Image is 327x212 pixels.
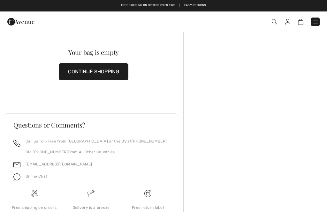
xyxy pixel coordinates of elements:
[13,140,20,147] img: call
[26,149,167,155] p: Dial From All Other Countries
[13,173,20,180] img: chat
[121,3,176,8] a: Free shipping on orders over ₤120
[26,162,92,166] a: [EMAIL_ADDRESS][DOMAIN_NAME]
[13,122,169,128] h3: Questions or Comments?
[59,63,128,80] button: CONTINUE SHOPPING
[298,19,303,25] img: Shopping Bag
[26,174,47,179] span: Online Chat
[13,161,20,168] img: email
[179,3,180,8] span: |
[87,190,95,197] img: Delivery is a breeze since we pay the duties!
[285,19,290,25] img: My Info
[33,150,68,154] a: [PHONE_NUMBER]
[144,190,151,197] img: Free shipping on orders over &#8356;120
[7,18,34,24] a: 1ère Avenue
[7,15,34,28] img: 1ère Avenue
[312,19,319,25] img: Menu
[13,49,174,55] div: Your bag is empty
[184,3,206,8] a: Easy Returns
[26,138,167,144] p: Call us Toll-Free from [GEOGRAPHIC_DATA] or the US at
[272,19,277,25] img: Search
[31,190,38,197] img: Free shipping on orders over &#8356;120
[132,139,167,143] a: [PHONE_NUMBER]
